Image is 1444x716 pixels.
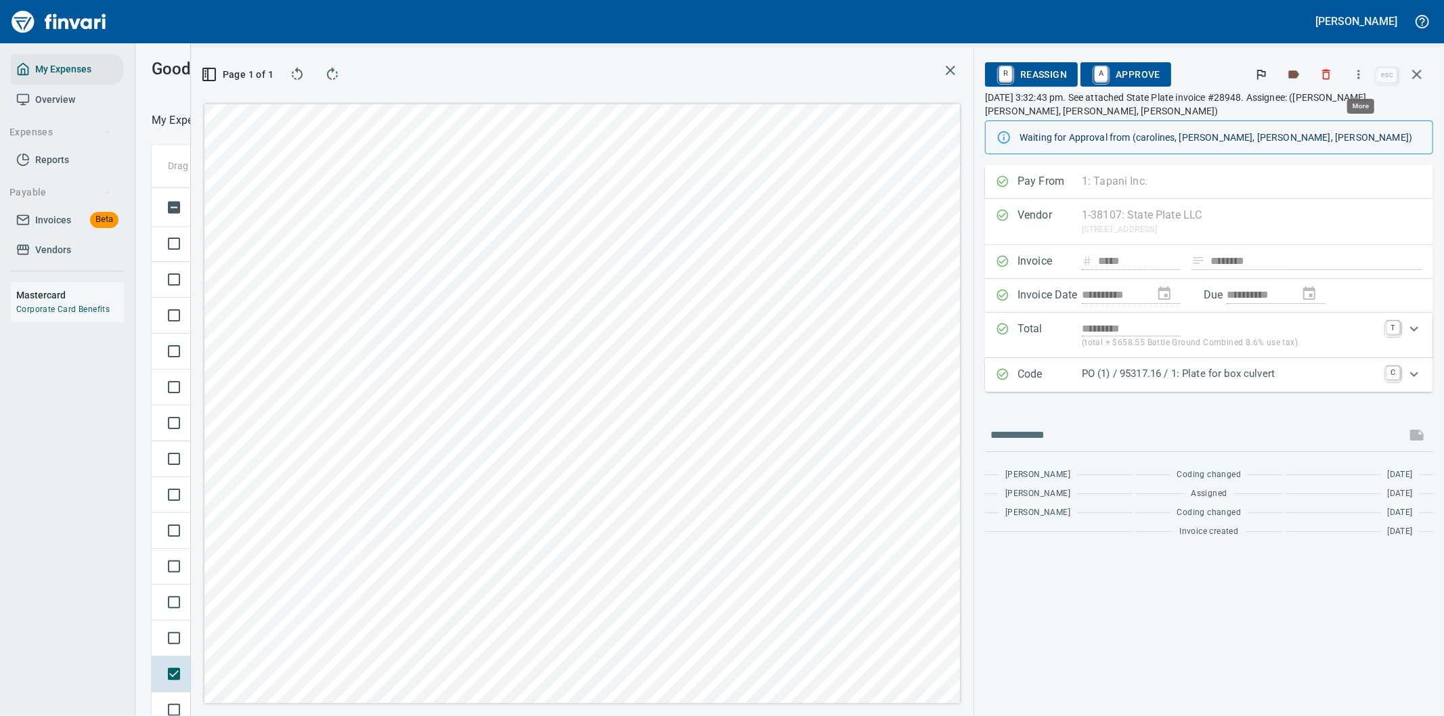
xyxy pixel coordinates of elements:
span: [DATE] [1388,525,1413,539]
p: (total + $658.55 Battle Ground Combined 8.6% use tax) [1082,336,1378,350]
span: [PERSON_NAME] [1005,487,1070,501]
span: [PERSON_NAME] [1005,506,1070,520]
h5: [PERSON_NAME] [1316,14,1397,28]
span: Close invoice [1374,58,1433,91]
div: Expand [985,313,1433,358]
div: Waiting for Approval from (carolines, [PERSON_NAME], [PERSON_NAME], [PERSON_NAME]) [1020,125,1422,150]
span: This records your message into the invoice and notifies anyone mentioned [1401,419,1433,451]
span: [PERSON_NAME] [1005,468,1070,482]
a: Reports [11,145,124,175]
p: PO (1) / 95317.16 / 1: Plate for box culvert [1082,366,1378,382]
h6: Mastercard [16,288,124,303]
button: Discard [1311,60,1341,89]
span: [DATE] [1388,506,1413,520]
a: Overview [11,85,124,115]
p: My Expenses [152,112,216,129]
a: T [1386,321,1400,334]
a: Vendors [11,235,124,265]
span: Invoice created [1180,525,1239,539]
a: My Expenses [11,54,124,85]
a: A [1095,66,1108,81]
button: RReassign [985,62,1078,87]
h3: Good Afternoon [152,60,443,79]
a: R [999,66,1012,81]
button: Payable [4,180,117,205]
span: Coding changed [1177,468,1242,482]
span: [DATE] [1388,468,1413,482]
a: Corporate Card Benefits [16,305,110,314]
span: Vendors [35,242,71,259]
button: Page 1 of 1 [202,62,276,87]
div: Expand [985,358,1433,392]
span: Reports [35,152,69,169]
p: [DATE] 3:32:43 pm. See attached State Plate invoice #28948. Assignee: ([PERSON_NAME], [PERSON_NAM... [985,91,1433,118]
a: esc [1377,68,1397,83]
span: Page 1 of 1 [207,66,270,83]
nav: breadcrumb [152,112,216,129]
p: Code [1018,366,1082,384]
p: Drag a column heading here to group the table [168,159,366,173]
span: Approve [1091,63,1160,86]
span: My Expenses [35,61,91,78]
span: [DATE] [1388,487,1413,501]
button: [PERSON_NAME] [1313,11,1401,32]
a: InvoicesBeta [11,205,124,236]
span: Reassign [996,63,1067,86]
span: Coding changed [1177,506,1242,520]
span: Payable [9,184,112,201]
span: Assigned [1191,487,1227,501]
img: Finvari [8,5,110,38]
button: Expenses [4,120,117,145]
button: Flag [1246,60,1276,89]
span: Invoices [35,212,71,229]
span: Expenses [9,124,112,141]
span: Overview [35,91,75,108]
p: Total [1018,321,1082,350]
a: C [1386,366,1400,380]
button: AApprove [1080,62,1171,87]
span: Beta [90,212,118,227]
button: Labels [1279,60,1309,89]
